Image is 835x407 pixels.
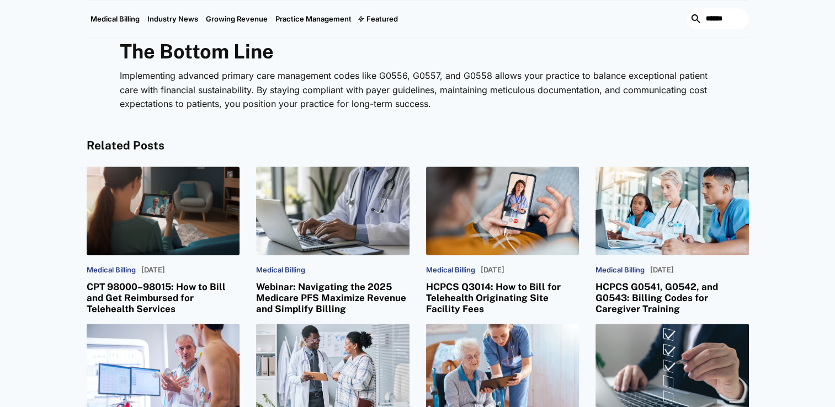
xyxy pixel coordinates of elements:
[426,281,579,315] h3: HCPCS Q3014: How to Bill for Telehealth Originating Site Facility Fees
[87,266,136,275] p: Medical Billing
[256,281,409,315] h3: Webinar: Navigating the 2025 Medicare PFS Maximize Revenue and Simplify Billing
[87,167,240,315] a: Medical Billing[DATE]CPT 98000–98015: How to Bill and Get Reimbursed for Telehealth Services
[272,1,355,37] a: Practice Management
[120,69,716,111] p: Implementing advanced primary care management codes like G0556, G0557, and G0558 allows your prac...
[595,266,645,275] p: Medical Billing
[87,139,749,153] h4: Related Posts
[650,266,674,275] p: [DATE]
[595,281,749,315] h3: HCPCS G0541, G0542, and G0543: Billing Codes for Caregiver Training
[481,266,504,275] p: [DATE]
[202,1,272,37] a: Growing Revenue
[426,167,579,315] a: Medical Billing[DATE]HCPCS Q3014: How to Bill for Telehealth Originating Site Facility Fees
[256,167,409,315] a: Medical BillingWebinar: Navigating the 2025 Medicare PFS Maximize Revenue and Simplify Billing
[87,1,143,37] a: Medical Billing
[366,14,398,23] div: Featured
[87,281,240,315] h3: CPT 98000–98015: How to Bill and Get Reimbursed for Telehealth Services
[143,1,202,37] a: Industry News
[141,266,165,275] p: [DATE]
[426,266,475,275] p: Medical Billing
[120,40,274,63] strong: The Bottom Line
[595,167,749,315] a: Medical Billing[DATE]HCPCS G0541, G0542, and G0543: Billing Codes for Caregiver Training
[355,1,402,37] div: Featured
[256,266,305,275] p: Medical Billing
